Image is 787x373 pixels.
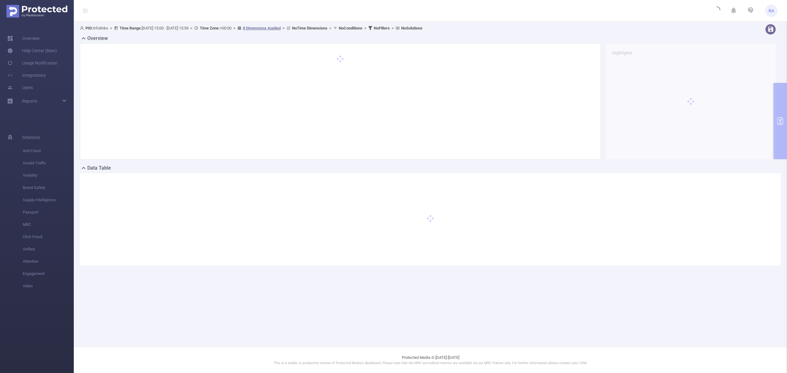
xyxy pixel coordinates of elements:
[80,26,422,30] span: Infolinks [DATE] 15:00 - [DATE] 15:59 +00:00
[23,206,74,218] span: Passport
[23,231,74,243] span: Click Fraud
[23,255,74,268] span: Attention
[7,45,57,57] a: Help Center (New)
[120,26,142,30] b: Time Range:
[7,69,45,81] a: Integrations
[401,26,422,30] b: No Solutions
[87,35,108,42] h2: Overview
[188,26,194,30] span: >
[87,164,111,172] h2: Data Table
[108,26,114,30] span: >
[769,5,774,17] span: RA
[390,26,396,30] span: >
[281,26,287,30] span: >
[23,182,74,194] span: Brand Safety
[23,157,74,169] span: Invalid Traffic
[89,361,772,366] p: This is a stable, in production version of Protected Media's dashboard. Please note that the MRC ...
[22,99,37,104] span: Reports
[713,6,720,15] i: icon: loading
[23,194,74,206] span: Supply Intelligence
[22,131,40,143] span: Solutions
[23,218,74,231] span: MRC
[327,26,333,30] span: >
[374,26,390,30] b: No Filters
[22,95,37,107] a: Reports
[23,243,74,255] span: Unified
[80,26,85,30] i: icon: user
[362,26,368,30] span: >
[23,145,74,157] span: Anti-Fraud
[7,32,40,45] a: Overview
[6,5,67,18] img: Protected Media
[23,268,74,280] span: Engagement
[85,26,93,30] b: PID:
[23,280,74,292] span: Video
[7,57,57,69] a: Usage Notification
[231,26,237,30] span: >
[243,26,281,30] u: 8 Dimensions Applied
[74,347,787,373] footer: Protected Media © [DATE]-[DATE]
[200,26,220,30] b: Time Zone:
[23,169,74,182] span: Visibility
[339,26,362,30] b: No Conditions
[292,26,327,30] b: No Time Dimensions
[7,81,33,94] a: Users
